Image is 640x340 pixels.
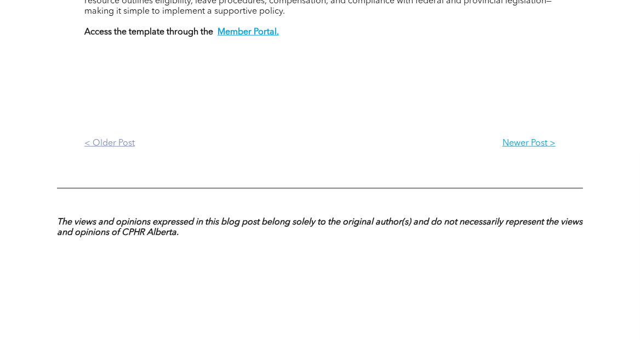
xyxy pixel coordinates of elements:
[57,218,582,237] strong: The views and opinions expressed in this blog post belong solely to the original author(s) and do...
[320,130,556,158] a: Newer Post >
[84,130,320,158] a: < Older Post
[218,28,279,37] a: Member Portal.
[84,139,320,149] p: < Older Post
[320,139,556,149] p: Newer Post >
[84,28,213,37] strong: Access the template through the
